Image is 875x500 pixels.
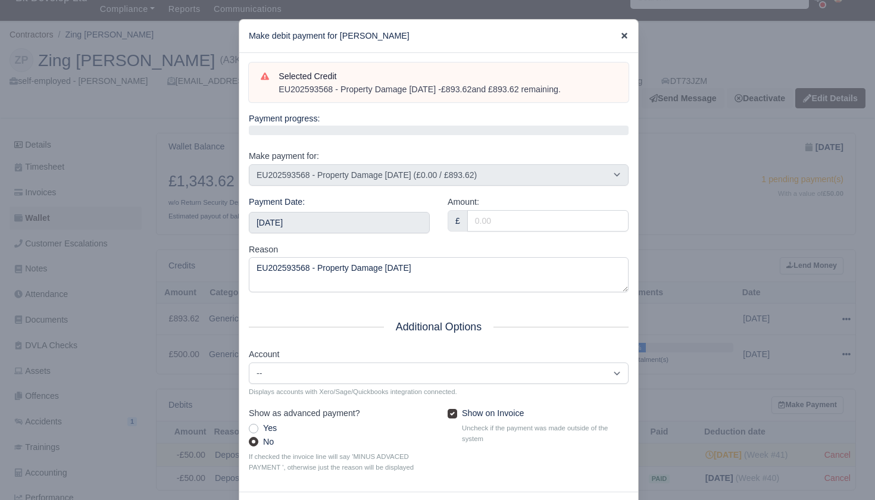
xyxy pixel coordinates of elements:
[448,210,468,232] div: £
[441,85,471,94] strong: £893.62
[239,20,638,53] div: Make debit payment for [PERSON_NAME]
[279,84,617,96] div: EU202593568 - Property Damage [DATE] - and £893.62 remaining.
[249,348,279,361] label: Account
[263,421,277,435] label: Yes
[249,112,629,135] div: Payment progress:
[448,195,479,209] label: Amount:
[462,423,629,444] small: Uncheck if the payment was made outside of the system
[249,386,629,397] small: Displays accounts with Xero/Sage/Quickbooks integration connected.
[279,71,617,82] h6: Selected Credit
[249,321,629,333] h5: Additional Options
[249,149,319,163] label: Make payment for:
[249,243,278,257] label: Reason
[815,443,875,500] iframe: Chat Widget
[263,435,274,449] label: No
[249,195,305,209] label: Payment Date:
[249,451,430,473] small: If checked the invoice line will say 'MINUS ADVACED PAYMENT ', otherwise just the reason will be ...
[462,407,524,420] label: Show on Invoice
[249,407,360,420] label: Show as advanced payment?
[467,210,629,232] input: 0.00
